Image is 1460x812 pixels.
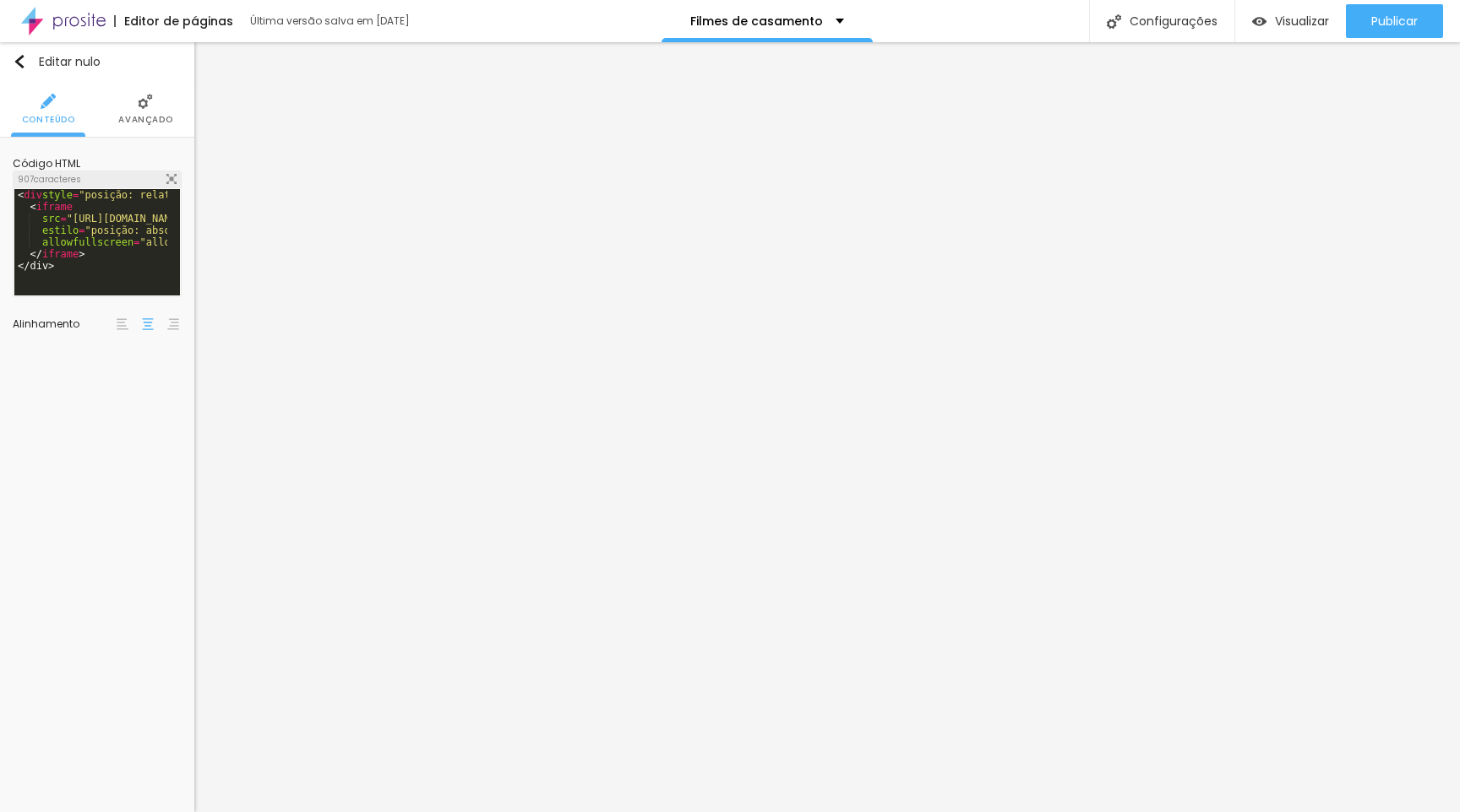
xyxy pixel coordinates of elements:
[1275,13,1329,30] font: Visualizar
[166,174,177,184] img: Ícone
[1346,4,1443,38] button: Publicar
[124,13,233,30] font: Editor de páginas
[1107,14,1121,29] img: Ícone
[13,55,26,68] img: Ícone
[39,53,101,70] font: Editar nulo
[1252,14,1267,29] img: view-1.svg
[13,317,79,331] font: Alinhamento
[1371,13,1418,30] font: Publicar
[18,173,34,186] font: 907
[690,13,823,30] font: Filmes de casamento
[22,113,75,126] font: Conteúdo
[117,318,128,330] img: paragraph-left-align.svg
[194,42,1460,812] iframe: Editor
[34,173,81,186] font: caracteres
[167,318,179,330] img: paragraph-right-align.svg
[41,94,56,109] img: Ícone
[142,318,154,330] img: paragraph-center-align.svg
[250,14,410,28] font: Última versão salva em [DATE]
[13,156,80,171] font: Código HTML
[118,113,172,126] font: Avançado
[1235,4,1346,38] button: Visualizar
[1130,13,1218,30] font: Configurações
[138,94,153,109] img: Ícone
